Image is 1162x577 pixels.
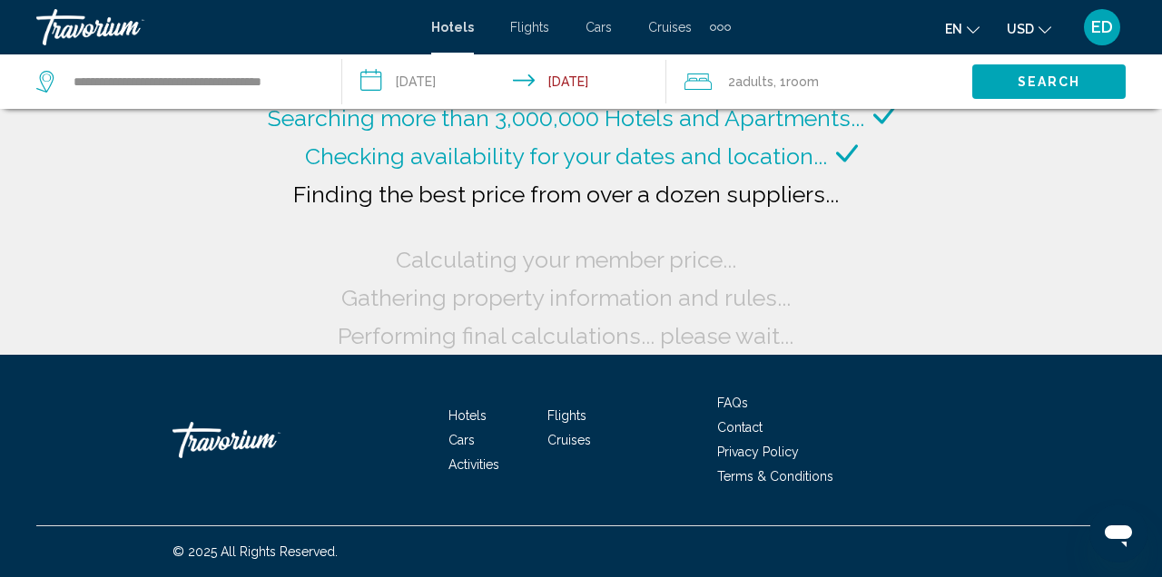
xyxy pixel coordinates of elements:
[431,20,474,34] a: Hotels
[717,420,763,435] a: Contact
[728,69,773,94] span: 2
[1007,22,1034,36] span: USD
[710,13,731,42] button: Extra navigation items
[717,445,799,459] a: Privacy Policy
[1007,15,1051,42] button: Change currency
[396,246,736,273] span: Calculating your member price...
[972,64,1126,98] button: Search
[773,69,819,94] span: , 1
[945,15,980,42] button: Change language
[341,284,791,311] span: Gathering property information and rules...
[448,433,475,447] a: Cars
[342,54,666,109] button: Check-in date: Aug 30, 2025 Check-out date: Aug 31, 2025
[268,104,864,132] span: Searching more than 3,000,000 Hotels and Apartments...
[36,9,413,45] a: Travorium
[786,74,819,89] span: Room
[1018,75,1081,90] span: Search
[547,408,586,423] a: Flights
[338,322,793,349] span: Performing final calculations... please wait...
[717,469,833,484] a: Terms & Conditions
[293,181,839,208] span: Finding the best price from over a dozen suppliers...
[448,457,499,472] a: Activities
[945,22,962,36] span: en
[547,433,591,447] a: Cruises
[1089,504,1147,562] iframe: Кнопка запуска окна обмена сообщениями
[735,74,773,89] span: Adults
[448,408,487,423] a: Hotels
[586,20,612,34] a: Cars
[172,413,354,467] a: Travorium
[648,20,692,34] a: Cruises
[305,142,827,170] span: Checking availability for your dates and location...
[666,54,972,109] button: Travelers: 2 adults, 0 children
[717,396,748,410] a: FAQs
[510,20,549,34] a: Flights
[1078,8,1126,46] button: User Menu
[1091,18,1113,36] span: ED
[172,544,338,559] span: © 2025 All Rights Reserved.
